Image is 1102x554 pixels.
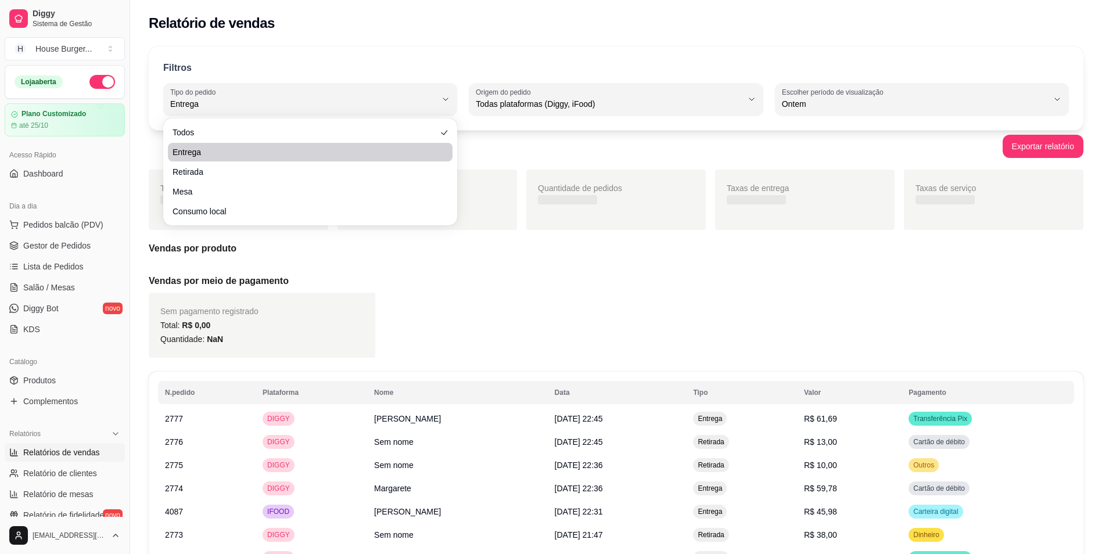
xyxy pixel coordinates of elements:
span: Total: [160,321,210,330]
span: KDS [23,323,40,335]
span: Diggy [33,9,120,19]
span: Lista de Pedidos [23,261,84,272]
span: Relatórios [9,429,41,438]
span: Entrega [170,98,436,110]
button: Select a team [5,37,125,60]
span: Consumo local [173,206,436,217]
div: Loja aberta [15,75,63,88]
span: NaN [207,334,223,344]
span: Taxas de entrega [727,184,789,193]
div: Acesso Rápido [5,146,125,164]
label: Tipo do pedido [170,87,220,97]
span: Relatório de fidelidade [23,509,104,521]
article: até 25/10 [19,121,48,130]
span: Pedidos balcão (PDV) [23,219,103,231]
span: Retirada [173,166,436,178]
span: Todas plataformas (Diggy, iFood) [476,98,742,110]
p: Filtros [163,61,192,75]
span: Quantidade de pedidos [538,184,622,193]
div: Dia a dia [5,197,125,215]
span: Taxas de serviço [916,184,976,193]
span: Ontem [782,98,1048,110]
h5: Vendas por meio de pagamento [149,274,1083,288]
span: Total vendido [160,184,209,193]
label: Origem do pedido [476,87,534,97]
h5: Vendas por produto [149,242,1083,256]
span: Relatório de mesas [23,488,94,500]
h2: Relatório de vendas [149,14,275,33]
span: Relatórios de vendas [23,447,100,458]
article: Plano Customizado [21,110,86,118]
span: Salão / Mesas [23,282,75,293]
span: Gestor de Pedidos [23,240,91,251]
label: Escolher período de visualização [782,87,887,97]
span: Relatório de clientes [23,467,97,479]
span: Mesa [173,186,436,197]
span: H [15,43,26,55]
span: Dashboard [23,168,63,179]
div: Catálogo [5,352,125,371]
span: R$ 0,00 [182,321,210,330]
span: Quantidade: [160,334,223,344]
span: Todos [173,127,436,138]
span: Entrega [173,146,436,158]
span: [EMAIL_ADDRESS][DOMAIN_NAME] [33,531,106,540]
span: Sistema de Gestão [33,19,120,28]
span: Diggy Bot [23,303,59,314]
div: House Burger ... [35,43,92,55]
span: Sem pagamento registrado [160,307,259,316]
button: Exportar relatório [1003,135,1083,158]
span: Complementos [23,395,78,407]
button: Alterar Status [89,75,115,89]
span: Produtos [23,375,56,386]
